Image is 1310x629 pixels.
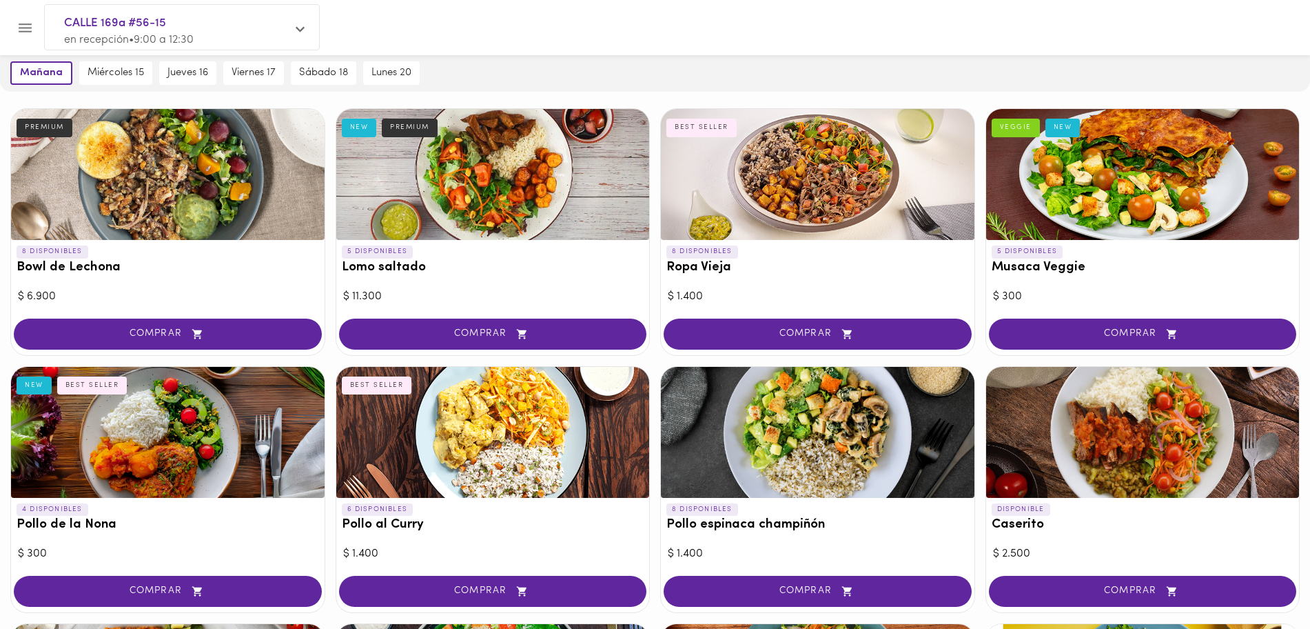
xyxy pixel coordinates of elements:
button: COMPRAR [989,319,1297,350]
p: 5 DISPONIBLES [342,246,413,258]
div: Ropa Vieja [661,109,974,240]
div: Pollo espinaca champiñón [661,367,974,498]
span: COMPRAR [681,328,954,340]
button: COMPRAR [339,319,647,350]
button: sábado 18 [291,61,356,85]
div: $ 1.400 [668,289,968,305]
div: PREMIUM [17,119,72,137]
span: mañana [20,67,63,79]
h3: Pollo espinaca champiñón [666,518,969,532]
div: Bowl de Lechona [11,109,325,240]
div: VEGGIE [992,119,1040,137]
h3: Bowl de Lechona [17,261,319,275]
h3: Pollo de la Nona [17,518,319,532]
span: COMPRAR [1006,328,1280,340]
button: COMPRAR [989,576,1297,607]
button: Menu [8,11,42,45]
div: Pollo de la Nona [11,367,325,498]
div: Lomo saltado [336,109,650,240]
div: NEW [1045,119,1081,137]
span: COMPRAR [681,586,954,597]
span: jueves 16 [167,67,208,79]
p: 8 DISPONIBLES [666,503,738,516]
div: $ 6.900 [18,289,318,305]
span: COMPRAR [31,328,305,340]
div: NEW [342,119,377,137]
span: viernes 17 [232,67,276,79]
button: COMPRAR [339,576,647,607]
h3: Musaca Veggie [992,261,1294,275]
div: NEW [17,377,52,395]
span: CALLE 169a #56-15 [64,14,286,32]
p: 4 DISPONIBLES [17,503,88,516]
button: COMPRAR [664,319,972,350]
button: jueves 16 [159,61,216,85]
div: $ 1.400 [343,546,643,562]
button: lunes 20 [363,61,420,85]
span: lunes 20 [371,67,411,79]
button: COMPRAR [14,576,322,607]
div: $ 300 [18,546,318,562]
div: $ 2.500 [993,546,1293,562]
div: BEST SELLER [666,119,737,137]
span: miércoles 15 [88,67,144,79]
span: COMPRAR [1006,586,1280,597]
p: 6 DISPONIBLES [342,503,413,516]
button: viernes 17 [223,61,284,85]
p: 5 DISPONIBLES [992,246,1063,258]
span: en recepción • 9:00 a 12:30 [64,34,194,46]
h3: Ropa Vieja [666,261,969,275]
div: $ 1.400 [668,546,968,562]
button: COMPRAR [14,319,322,350]
p: 8 DISPONIBLES [17,246,88,258]
h3: Lomo saltado [342,261,644,275]
span: COMPRAR [31,586,305,597]
span: COMPRAR [356,328,630,340]
span: COMPRAR [356,586,630,597]
div: $ 300 [993,289,1293,305]
button: COMPRAR [664,576,972,607]
div: BEST SELLER [57,377,127,395]
iframe: Messagebird Livechat Widget [1230,549,1296,615]
h3: Pollo al Curry [342,518,644,532]
p: DISPONIBLE [992,503,1050,516]
div: Musaca Veggie [986,109,1300,240]
h3: Caserito [992,518,1294,532]
div: PREMIUM [382,119,438,137]
div: $ 11.300 [343,289,643,305]
span: sábado 18 [299,67,348,79]
div: Caserito [986,367,1300,498]
div: Pollo al Curry [336,367,650,498]
button: miércoles 15 [79,61,152,85]
div: BEST SELLER [342,377,412,395]
p: 8 DISPONIBLES [666,246,738,258]
button: mañana [10,61,72,85]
